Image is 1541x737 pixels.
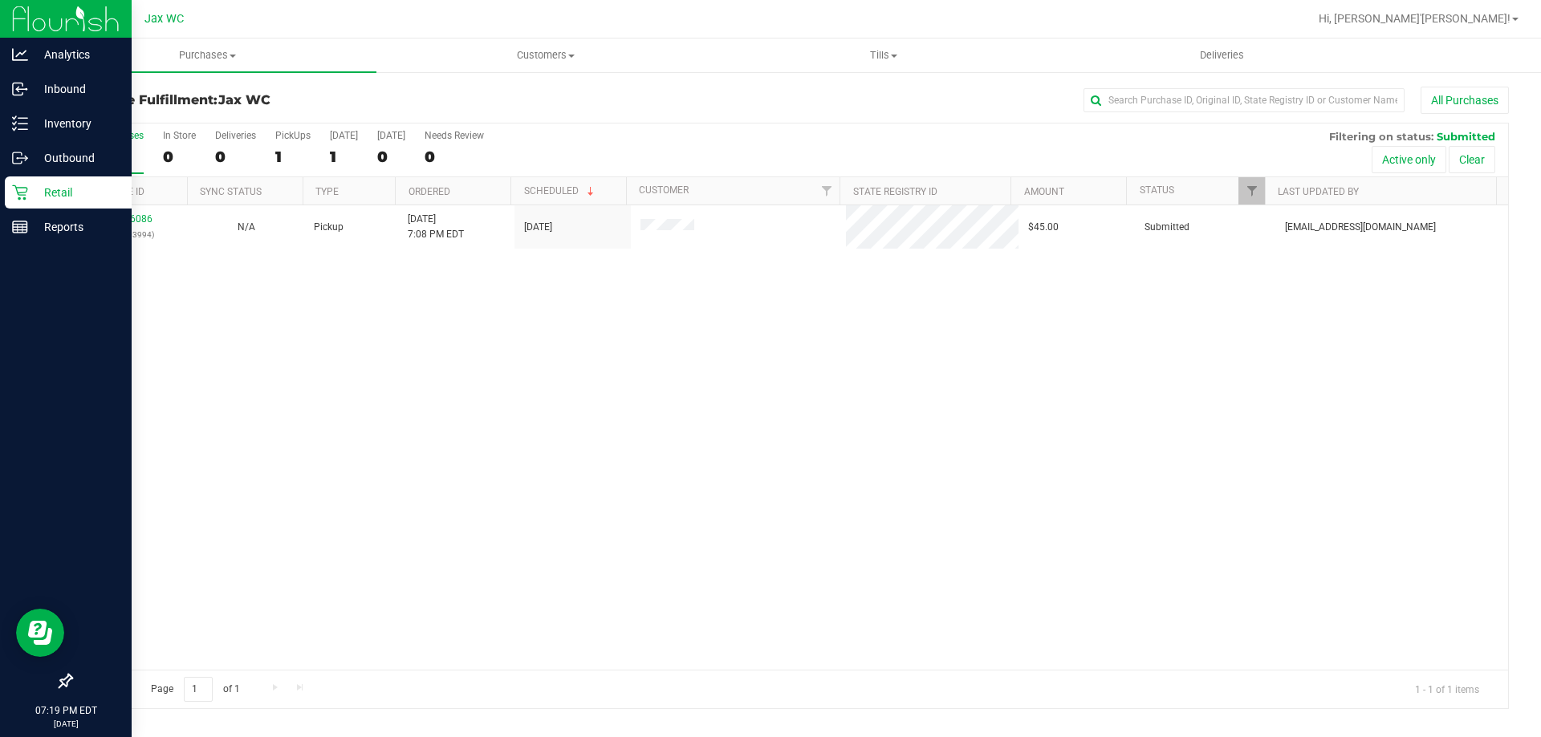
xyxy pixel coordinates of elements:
a: Status [1140,184,1174,196]
div: [DATE] [330,130,358,141]
span: Purchases [39,48,376,63]
h3: Purchase Fulfillment: [71,93,550,107]
button: All Purchases [1421,87,1509,114]
div: 0 [377,148,405,166]
input: 1 [184,677,213,702]
a: Tills [714,38,1052,72]
a: Filter [1238,177,1265,204]
iframe: Resource center [16,609,64,657]
div: 0 [163,148,196,166]
span: Pickup [314,220,344,235]
span: Submitted [1145,220,1189,235]
p: Reports [28,217,124,237]
span: [DATE] [524,220,552,235]
span: Filtering on status: [1329,130,1433,143]
button: Active only [1372,146,1446,173]
span: Jax WC [218,92,270,107]
div: 1 [330,148,358,166]
a: Ordered [409,186,450,197]
input: Search Purchase ID, Original ID, State Registry ID or Customer Name... [1084,88,1405,112]
span: Deliveries [1178,48,1266,63]
div: Deliveries [215,130,256,141]
a: Type [315,186,339,197]
p: Inbound [28,79,124,99]
a: Filter [813,177,840,204]
p: Outbound [28,148,124,168]
div: 0 [215,148,256,166]
inline-svg: Inventory [12,115,28,132]
span: Page of 1 [137,677,253,702]
a: Scheduled [524,185,597,196]
inline-svg: Outbound [12,150,28,166]
p: 07:19 PM EDT [7,703,124,718]
span: Customers [377,48,714,63]
p: Inventory [28,114,124,133]
span: [EMAIL_ADDRESS][DOMAIN_NAME] [1285,220,1436,235]
span: Tills [715,48,1051,63]
span: Submitted [1437,130,1495,143]
button: Clear [1449,146,1495,173]
inline-svg: Inbound [12,81,28,97]
p: [DATE] [7,718,124,730]
a: Customer [639,184,689,196]
div: Needs Review [425,130,484,141]
a: Customers [376,38,714,72]
a: Deliveries [1053,38,1391,72]
span: Jax WC [144,12,184,26]
a: State Registry ID [853,186,937,197]
inline-svg: Retail [12,184,28,200]
p: Retail [28,183,124,202]
inline-svg: Reports [12,219,28,235]
span: [DATE] 7:08 PM EDT [408,212,464,242]
a: Amount [1024,186,1064,197]
a: 12006086 [108,213,152,225]
span: $45.00 [1028,220,1059,235]
div: [DATE] [377,130,405,141]
span: 1 - 1 of 1 items [1402,677,1492,701]
div: 0 [425,148,484,166]
span: Hi, [PERSON_NAME]'[PERSON_NAME]! [1319,12,1511,25]
div: 1 [275,148,311,166]
p: Analytics [28,45,124,64]
inline-svg: Analytics [12,47,28,63]
button: N/A [238,220,255,235]
span: Not Applicable [238,221,255,233]
div: In Store [163,130,196,141]
div: PickUps [275,130,311,141]
a: Purchases [39,38,376,72]
a: Last Updated By [1278,186,1359,197]
a: Sync Status [200,186,262,197]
